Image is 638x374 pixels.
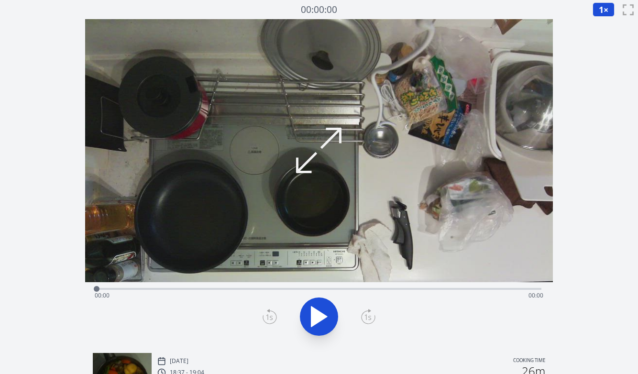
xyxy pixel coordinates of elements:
span: 00:00 [528,291,543,299]
p: Cooking time [513,357,545,365]
p: [DATE] [170,357,188,365]
span: 1 [599,4,604,15]
button: 1× [593,2,615,17]
a: 00:00:00 [301,3,337,17]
